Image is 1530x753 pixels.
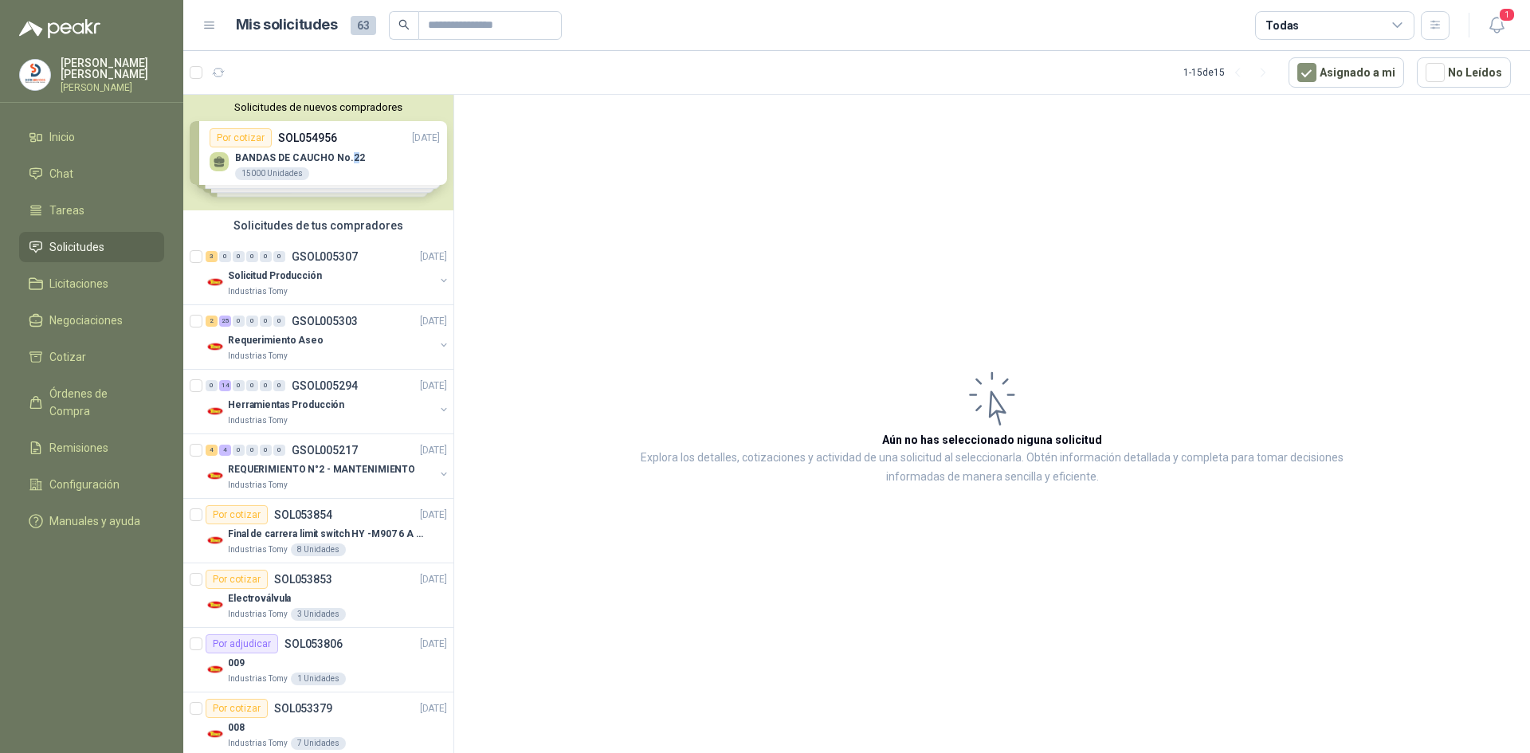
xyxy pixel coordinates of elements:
div: 25 [219,316,231,327]
div: Solicitudes de nuevos compradoresPor cotizarSOL054956[DATE] BANDAS DE CAUCHO No.2215000 UnidadesP... [183,95,453,210]
p: Herramientas Producción [228,398,344,413]
button: No Leídos [1417,57,1511,88]
p: [DATE] [420,249,447,265]
p: 009 [228,656,245,671]
a: 2 25 0 0 0 0 GSOL005303[DATE] Company LogoRequerimiento AseoIndustrias Tomy [206,312,450,363]
p: Industrias Tomy [228,414,288,427]
p: SOL053806 [284,638,343,649]
div: Todas [1265,17,1299,34]
p: SOL053854 [274,509,332,520]
a: Tareas [19,195,164,226]
p: [DATE] [420,572,447,587]
a: Remisiones [19,433,164,463]
div: Solicitudes de tus compradores [183,210,453,241]
a: Por cotizarSOL053853[DATE] Company LogoElectroválvulaIndustrias Tomy3 Unidades [183,563,453,628]
div: 0 [246,316,258,327]
span: Configuración [49,476,120,493]
div: Por adjudicar [206,634,278,653]
img: Company Logo [206,660,225,679]
p: GSOL005294 [292,380,358,391]
p: GSOL005217 [292,445,358,456]
span: Solicitudes [49,238,104,256]
img: Company Logo [206,273,225,292]
p: SOL053379 [274,703,332,714]
div: 0 [260,251,272,262]
p: Industrias Tomy [228,285,288,298]
div: 0 [260,445,272,456]
span: 63 [351,16,376,35]
a: Negociaciones [19,305,164,335]
div: 0 [260,380,272,391]
div: 4 [206,445,218,456]
div: 0 [233,380,245,391]
a: Por adjudicarSOL053806[DATE] Company Logo009Industrias Tomy1 Unidades [183,628,453,692]
div: 0 [206,380,218,391]
img: Company Logo [206,724,225,743]
a: 4 4 0 0 0 0 GSOL005217[DATE] Company LogoREQUERIMIENTO N°2 - MANTENIMIENTOIndustrias Tomy [206,441,450,492]
h1: Mis solicitudes [236,14,338,37]
a: Por cotizarSOL053854[DATE] Company LogoFinal de carrera limit switch HY -M907 6 A - 250 V a.cIndu... [183,499,453,563]
span: Cotizar [49,348,86,366]
div: 14 [219,380,231,391]
a: Solicitudes [19,232,164,262]
span: Chat [49,165,73,182]
button: Solicitudes de nuevos compradores [190,101,447,113]
div: 4 [219,445,231,456]
img: Company Logo [206,531,225,550]
img: Logo peakr [19,19,100,38]
p: [PERSON_NAME] [PERSON_NAME] [61,57,164,80]
a: 3 0 0 0 0 0 GSOL005307[DATE] Company LogoSolicitud ProducciónIndustrias Tomy [206,247,450,298]
a: Inicio [19,122,164,152]
a: Chat [19,159,164,189]
button: Asignado a mi [1289,57,1404,88]
div: Por cotizar [206,505,268,524]
a: Configuración [19,469,164,500]
a: Cotizar [19,342,164,372]
img: Company Logo [206,337,225,356]
p: [DATE] [420,637,447,652]
img: Company Logo [206,466,225,485]
a: 0 14 0 0 0 0 GSOL005294[DATE] Company LogoHerramientas ProducciónIndustrias Tomy [206,376,450,427]
div: 2 [206,316,218,327]
div: 0 [246,380,258,391]
p: Industrias Tomy [228,479,288,492]
p: Industrias Tomy [228,737,288,750]
p: Industrias Tomy [228,608,288,621]
span: Inicio [49,128,75,146]
div: 0 [260,316,272,327]
button: 1 [1482,11,1511,40]
p: Industrias Tomy [228,350,288,363]
a: Órdenes de Compra [19,378,164,426]
p: [DATE] [420,701,447,716]
p: 008 [228,720,245,735]
img: Company Logo [20,60,50,90]
span: Tareas [49,202,84,219]
span: Manuales y ayuda [49,512,140,530]
div: 0 [273,316,285,327]
div: 7 Unidades [291,737,346,750]
p: Final de carrera limit switch HY -M907 6 A - 250 V a.c [228,527,426,542]
img: Company Logo [206,402,225,421]
div: 0 [273,380,285,391]
div: 1 - 15 de 15 [1183,60,1276,85]
div: 1 Unidades [291,673,346,685]
div: 3 Unidades [291,608,346,621]
img: Company Logo [206,595,225,614]
p: Explora los detalles, cotizaciones y actividad de una solicitud al seleccionarla. Obtén informaci... [614,449,1371,487]
span: Órdenes de Compra [49,385,149,420]
span: Remisiones [49,439,108,457]
p: SOL053853 [274,574,332,585]
p: Electroválvula [228,591,291,606]
p: Requerimiento Aseo [228,333,324,348]
p: Industrias Tomy [228,673,288,685]
div: 0 [233,445,245,456]
div: 0 [273,251,285,262]
p: Industrias Tomy [228,543,288,556]
span: Negociaciones [49,312,123,329]
p: GSOL005307 [292,251,358,262]
div: 0 [233,316,245,327]
div: 0 [233,251,245,262]
p: [DATE] [420,314,447,329]
div: 0 [246,251,258,262]
p: [DATE] [420,443,447,458]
